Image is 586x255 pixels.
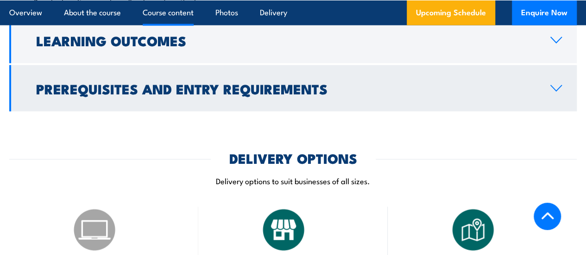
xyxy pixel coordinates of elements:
p: Delivery options to suit businesses of all sizes. [9,175,577,186]
h2: Prerequisites and Entry Requirements [36,82,536,94]
a: Prerequisites and Entry Requirements [9,65,577,112]
h2: DELIVERY OPTIONS [229,152,357,164]
a: Learning Outcomes [9,17,577,63]
h2: Learning Outcomes [36,34,536,46]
